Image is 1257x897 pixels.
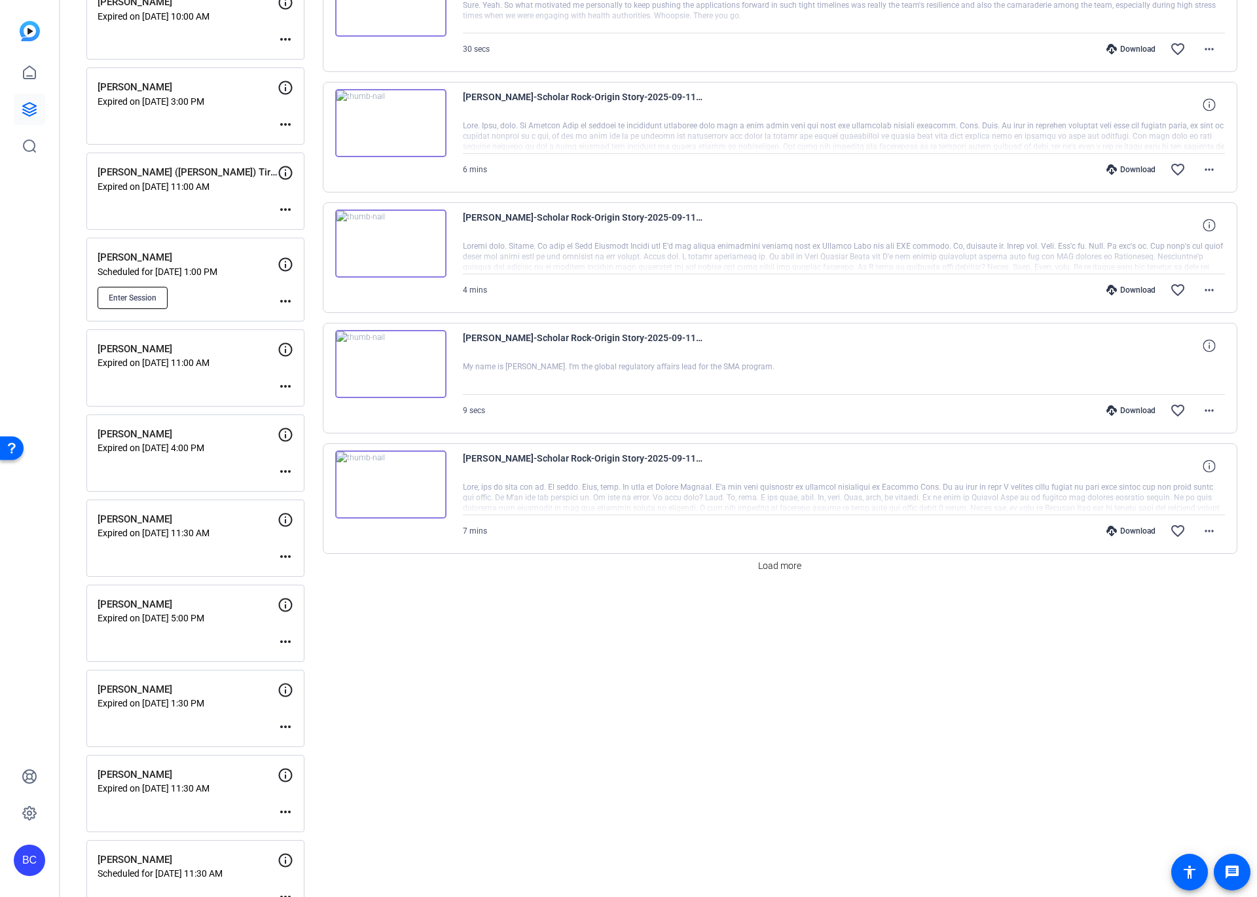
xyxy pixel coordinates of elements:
[463,330,705,361] span: [PERSON_NAME]-Scholar Rock-Origin Story-2025-09-11-10-05-35-411-0
[1170,282,1186,298] mat-icon: favorite_border
[98,250,278,265] p: [PERSON_NAME]
[278,378,293,394] mat-icon: more_horiz
[1224,864,1240,880] mat-icon: message
[463,406,485,415] span: 9 secs
[1201,523,1217,539] mat-icon: more_horiz
[98,597,278,612] p: [PERSON_NAME]
[463,526,487,536] span: 7 mins
[278,31,293,47] mat-icon: more_horiz
[335,450,446,519] img: thumb-nail
[278,293,293,309] mat-icon: more_horiz
[109,293,156,303] span: Enter Session
[98,528,278,538] p: Expired on [DATE] 11:30 AM
[278,634,293,650] mat-icon: more_horiz
[335,330,446,398] img: thumb-nail
[463,210,705,241] span: [PERSON_NAME]-Scholar Rock-Origin Story-2025-09-11-10-07-30-436-0
[98,613,278,623] p: Expired on [DATE] 5:00 PM
[98,266,278,277] p: Scheduled for [DATE] 1:00 PM
[335,210,446,278] img: thumb-nail
[278,117,293,132] mat-icon: more_horiz
[1170,523,1186,539] mat-icon: favorite_border
[98,357,278,368] p: Expired on [DATE] 11:00 AM
[463,165,487,174] span: 6 mins
[463,89,705,120] span: [PERSON_NAME]-Scholar Rock-Origin Story-2025-09-11-10-12-20-450-0
[98,852,278,868] p: [PERSON_NAME]
[98,287,168,309] button: Enter Session
[278,202,293,217] mat-icon: more_horiz
[98,767,278,782] p: [PERSON_NAME]
[1201,162,1217,177] mat-icon: more_horiz
[14,845,45,876] div: BC
[1100,285,1162,295] div: Download
[98,682,278,697] p: [PERSON_NAME]
[1100,526,1162,536] div: Download
[278,804,293,820] mat-icon: more_horiz
[758,559,801,573] span: Load more
[1201,403,1217,418] mat-icon: more_horiz
[1100,405,1162,416] div: Download
[278,464,293,479] mat-icon: more_horiz
[98,96,278,107] p: Expired on [DATE] 3:00 PM
[278,719,293,735] mat-icon: more_horiz
[98,868,278,879] p: Scheduled for [DATE] 11:30 AM
[1170,41,1186,57] mat-icon: favorite_border
[98,783,278,794] p: Expired on [DATE] 11:30 AM
[335,89,446,157] img: thumb-nail
[463,285,487,295] span: 4 mins
[98,165,278,180] p: [PERSON_NAME] ([PERSON_NAME]) Tirucherai
[98,443,278,453] p: Expired on [DATE] 4:00 PM
[20,21,40,41] img: blue-gradient.svg
[98,342,278,357] p: [PERSON_NAME]
[1100,164,1162,175] div: Download
[98,698,278,708] p: Expired on [DATE] 1:30 PM
[98,427,278,442] p: [PERSON_NAME]
[753,554,807,577] button: Load more
[1182,864,1197,880] mat-icon: accessibility
[1170,403,1186,418] mat-icon: favorite_border
[463,45,490,54] span: 30 secs
[278,549,293,564] mat-icon: more_horiz
[98,512,278,527] p: [PERSON_NAME]
[1170,162,1186,177] mat-icon: favorite_border
[98,80,278,95] p: [PERSON_NAME]
[1100,44,1162,54] div: Download
[98,11,278,22] p: Expired on [DATE] 10:00 AM
[1201,282,1217,298] mat-icon: more_horiz
[1201,41,1217,57] mat-icon: more_horiz
[463,450,705,482] span: [PERSON_NAME]-Scholar Rock-Origin Story-2025-09-11-09-08-37-599-0
[98,181,278,192] p: Expired on [DATE] 11:00 AM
